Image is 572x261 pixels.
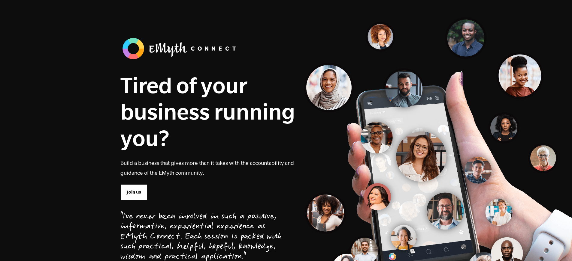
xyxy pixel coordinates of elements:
p: Build a business that gives more than it takes with the accountability and guidance of the EMyth ... [120,158,295,178]
a: Join us [120,184,147,200]
img: banner_logo [120,36,241,61]
iframe: Chat Widget [542,232,572,261]
h1: Tired of your business running you? [120,72,295,151]
span: Join us [127,189,141,195]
